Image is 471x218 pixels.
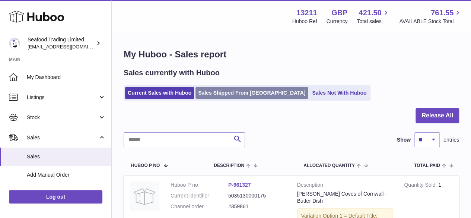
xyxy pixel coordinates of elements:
h1: My Huboo - Sales report [124,48,459,60]
strong: Quantity Sold [404,182,438,190]
span: Description [214,163,244,168]
a: Current Sales with Huboo [125,87,194,99]
img: internalAdmin-13211@internal.huboo.com [9,38,20,49]
a: P-961327 [228,182,251,188]
span: Sales [27,153,106,160]
dd: 5035130000175 [228,192,286,199]
span: Huboo P no [131,163,160,168]
a: Sales Not With Huboo [309,87,369,99]
label: Show [397,136,411,143]
dt: Current identifier [171,192,228,199]
span: entries [443,136,459,143]
a: 421.50 Total sales [357,8,390,25]
span: Total sales [357,18,390,25]
strong: Description [297,181,393,190]
div: Huboo Ref [292,18,317,25]
span: Listings [27,94,98,101]
span: AVAILABLE Stock Total [399,18,462,25]
strong: 13211 [296,8,317,18]
div: Seafood Trading Limited [28,36,95,50]
dt: Channel order [171,203,228,210]
span: ALLOCATED Quantity [303,163,355,168]
span: Stock [27,114,98,121]
img: no-photo.jpg [130,181,159,211]
button: Release All [416,108,459,123]
span: My Dashboard [27,74,106,81]
a: 761.55 AVAILABLE Stock Total [399,8,462,25]
span: Total paid [414,163,440,168]
dd: #359861 [228,203,286,210]
div: [PERSON_NAME] Coves of Cornwall - Butter Dish [297,190,393,205]
dt: Huboo P no [171,181,228,189]
span: 761.55 [431,8,454,18]
span: Sales [27,134,98,141]
a: Sales Shipped From [GEOGRAPHIC_DATA] [195,87,308,99]
span: [EMAIL_ADDRESS][DOMAIN_NAME] [28,44,109,50]
strong: GBP [331,8,347,18]
span: Add Manual Order [27,171,106,178]
a: Log out [9,190,102,203]
h2: Sales currently with Huboo [124,68,220,78]
div: Currency [327,18,348,25]
span: 421.50 [359,8,381,18]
